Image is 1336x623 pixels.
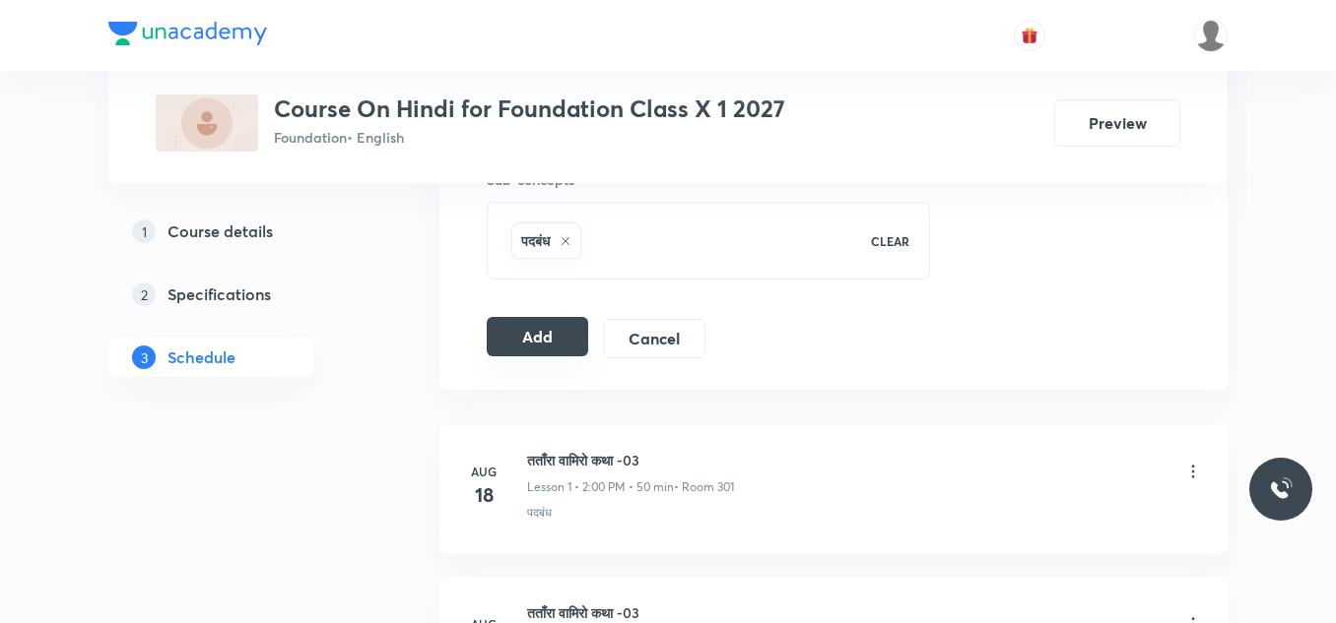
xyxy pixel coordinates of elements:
p: 1 [132,219,156,243]
a: Company Logo [108,22,267,50]
p: 2 [132,282,156,306]
img: 92F91273-F0CC-437B-89F2-4047C7B19C60_plus.png [156,94,258,152]
button: Cancel [604,319,705,358]
a: 1Course details [108,212,376,251]
p: 3 [132,345,156,369]
h6: Aug [464,463,503,480]
h6: तताँरा वामिरो कथा -03 [527,602,736,623]
h3: Course On Hindi for Foundation Class X 1 2027 [274,94,785,123]
img: Company Logo [108,22,267,45]
h6: पदबंध [521,230,550,251]
p: Lesson 1 • 2:00 PM • 50 min [527,478,674,496]
img: ttu [1269,477,1293,501]
p: Foundation • English [274,127,785,148]
h4: 18 [464,480,503,510]
button: Preview [1054,99,1180,147]
a: 2Specifications [108,275,376,314]
h5: Specifications [167,282,271,306]
h5: Schedule [167,345,235,369]
p: CLEAR [871,232,909,250]
h6: तताँरा वामिरो कथा -03 [527,450,734,470]
h5: Course details [167,219,273,243]
img: saransh sharma [1194,19,1228,52]
button: Add [487,317,588,356]
button: avatar [1014,20,1045,51]
p: • Room 301 [674,478,734,496]
p: पदबंध [527,504,552,522]
img: avatar [1021,27,1038,44]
